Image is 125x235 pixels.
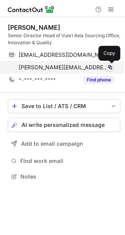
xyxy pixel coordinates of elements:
[21,122,105,128] span: AI write personalized message
[20,157,117,164] span: Find work email
[8,99,120,113] button: save-profile-one-click
[8,32,120,46] div: Senior Director Head of Vuori Asia Sourcing Office, Innovation & Quality
[21,141,83,147] span: Add to email campaign
[19,64,108,71] span: [PERSON_NAME][EMAIL_ADDRESS][DOMAIN_NAME]
[8,155,120,166] button: Find work email
[8,171,120,182] button: Notes
[21,103,107,109] div: Save to List / ATS / CRM
[8,23,60,31] div: [PERSON_NAME]
[83,76,114,84] button: Reveal Button
[19,51,108,58] span: [EMAIL_ADDRESS][DOMAIN_NAME]
[20,173,117,180] span: Notes
[8,118,120,132] button: AI write personalized message
[8,137,120,151] button: Add to email campaign
[8,5,55,14] img: ContactOut v5.3.10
